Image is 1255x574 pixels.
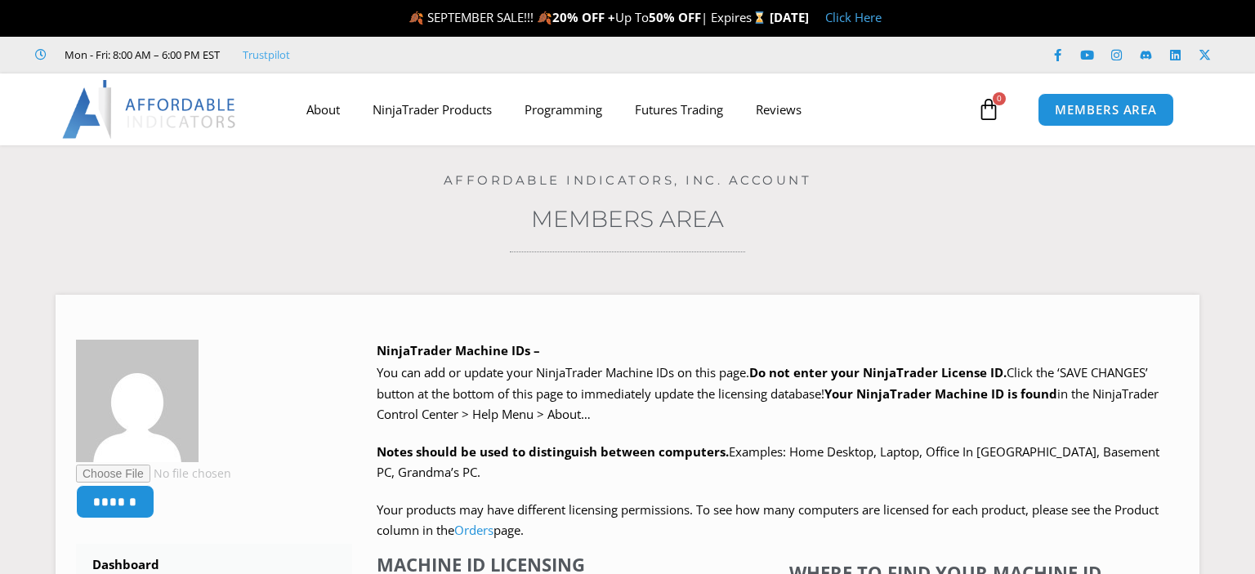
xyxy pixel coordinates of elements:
a: Orders [454,522,494,538]
b: Do not enter your NinjaTrader License ID. [749,364,1007,380]
a: About [290,91,356,128]
img: 3e961ded3c57598c38b75bad42f30339efeb9c3e633a926747af0a11817a7dee [76,340,199,462]
a: Affordable Indicators, Inc. Account [444,172,812,188]
span: Mon - Fri: 8:00 AM – 6:00 PM EST [60,45,220,65]
a: MEMBERS AREA [1038,93,1174,127]
strong: 50% OFF [649,9,701,25]
nav: Menu [290,91,973,128]
strong: Your NinjaTrader Machine ID is found [824,385,1057,402]
span: MEMBERS AREA [1055,104,1157,116]
strong: 20% OFF + [552,9,615,25]
b: NinjaTrader Machine IDs – [377,342,540,358]
a: 0 [953,86,1025,133]
span: Click the ‘SAVE CHANGES’ button at the bottom of this page to immediately update the licensing da... [377,364,1159,422]
span: 0 [993,92,1006,105]
img: ⌛ [753,11,766,24]
a: Programming [508,91,619,128]
img: LogoAI | Affordable Indicators – NinjaTrader [62,80,238,139]
a: Trustpilot [243,45,290,65]
a: Reviews [739,91,818,128]
a: Click Here [825,9,882,25]
a: Members Area [531,205,724,233]
span: Examples: Home Desktop, Laptop, Office In [GEOGRAPHIC_DATA], Basement PC, Grandma’s PC. [377,443,1159,481]
a: Futures Trading [619,91,739,128]
span: 🍂 SEPTEMBER SALE!!! 🍂 Up To | Expires [409,9,769,25]
a: NinjaTrader Products [356,91,508,128]
span: You can add or update your NinjaTrader Machine IDs on this page. [377,364,749,380]
strong: Notes should be used to distinguish between computers. [377,443,729,460]
strong: [DATE] [770,9,809,25]
span: Your products may have different licensing permissions. To see how many computers are licensed fo... [377,501,1159,539]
